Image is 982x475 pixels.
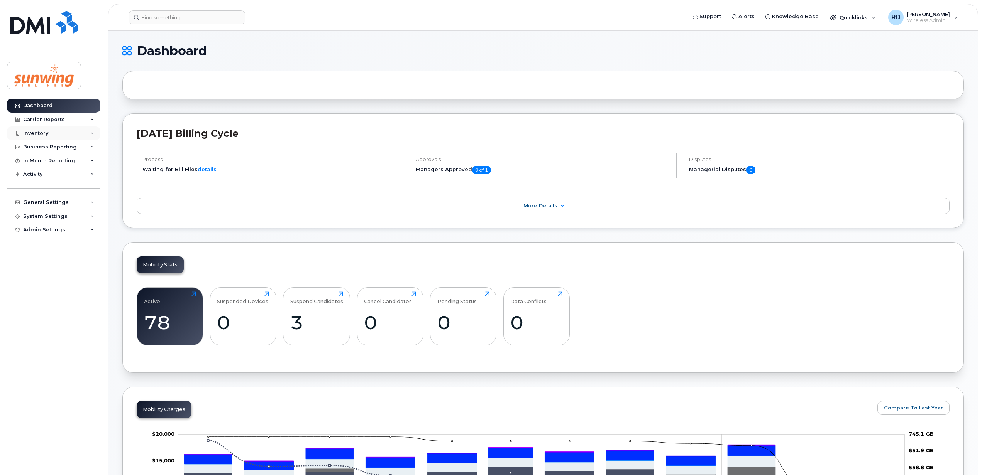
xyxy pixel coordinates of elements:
[290,291,343,341] a: Suspend Candidates3
[152,431,174,437] tspan: $20,000
[909,447,934,453] tspan: 651.9 GB
[689,166,950,174] h5: Managerial Disputes
[152,457,174,463] tspan: $15,000
[142,166,396,173] li: Waiting for Bill Files
[510,291,547,304] div: Data Conflicts
[364,291,416,341] a: Cancel Candidates0
[217,311,269,334] div: 0
[437,291,489,341] a: Pending Status0
[746,166,755,174] span: 0
[144,311,196,334] div: 78
[884,404,943,411] span: Compare To Last Year
[416,166,669,174] h5: Managers Approved
[152,431,174,437] g: $0
[137,45,207,57] span: Dashboard
[364,291,412,304] div: Cancel Candidates
[142,157,396,162] h4: Process
[689,157,950,162] h4: Disputes
[510,291,562,341] a: Data Conflicts0
[152,457,174,463] g: $0
[437,311,489,334] div: 0
[909,464,934,470] tspan: 558.8 GB
[198,166,217,172] a: details
[437,291,477,304] div: Pending Status
[217,291,268,304] div: Suspended Devices
[523,203,557,209] span: More Details
[290,291,343,304] div: Suspend Candidates
[290,311,343,334] div: 3
[217,291,269,341] a: Suspended Devices0
[137,128,950,139] h2: [DATE] Billing Cycle
[364,311,416,334] div: 0
[510,311,562,334] div: 0
[144,291,160,304] div: Active
[877,401,950,415] button: Compare To Last Year
[472,166,491,174] span: 0 of 1
[909,431,934,437] tspan: 745.1 GB
[144,291,196,341] a: Active78
[416,157,669,162] h4: Approvals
